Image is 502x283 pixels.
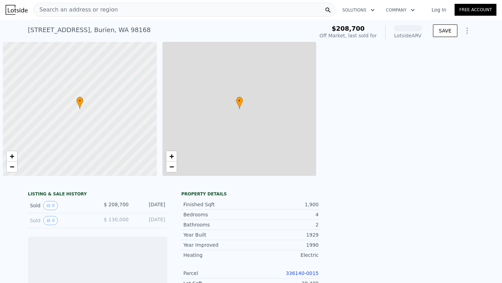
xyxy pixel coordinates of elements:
[104,202,129,207] span: $ 208,700
[181,191,321,197] div: Property details
[320,32,377,39] div: Off Market, last sold for
[183,211,251,218] div: Bedrooms
[423,6,455,13] a: Log In
[169,152,174,161] span: +
[28,191,167,198] div: LISTING & SALE HISTORY
[43,201,58,210] button: View historical data
[251,231,319,238] div: 1929
[236,97,243,109] div: •
[166,151,177,162] a: Zoom in
[76,97,83,109] div: •
[337,4,380,16] button: Solutions
[183,201,251,208] div: Finished Sqft
[166,162,177,172] a: Zoom out
[30,216,92,225] div: Sold
[10,152,14,161] span: +
[236,98,243,104] span: •
[10,162,14,171] span: −
[6,5,28,15] img: Lotside
[251,201,319,208] div: 1,900
[7,162,17,172] a: Zoom out
[251,211,319,218] div: 4
[104,217,129,222] span: $ 130,000
[30,201,92,210] div: Sold
[460,24,474,38] button: Show Options
[43,216,58,225] button: View historical data
[394,32,422,39] div: Lotside ARV
[134,216,165,225] div: [DATE]
[286,270,319,276] a: 336140-0015
[251,241,319,248] div: 1990
[76,98,83,104] span: •
[28,25,151,35] div: [STREET_ADDRESS] , Burien , WA 98168
[332,25,365,32] span: $208,700
[134,201,165,210] div: [DATE]
[183,241,251,248] div: Year Improved
[433,24,457,37] button: SAVE
[34,6,118,14] span: Search an address or region
[455,4,496,16] a: Free Account
[183,252,251,259] div: Heating
[380,4,420,16] button: Company
[183,231,251,238] div: Year Built
[7,151,17,162] a: Zoom in
[183,221,251,228] div: Bathrooms
[169,162,174,171] span: −
[183,270,251,277] div: Parcel
[251,252,319,259] div: Electric
[251,221,319,228] div: 2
